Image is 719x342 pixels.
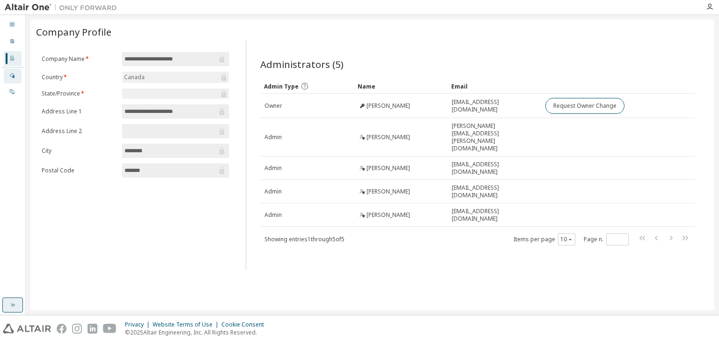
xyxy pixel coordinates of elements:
div: Cookie Consent [221,321,270,328]
span: [PERSON_NAME][EMAIL_ADDRESS][PERSON_NAME][DOMAIN_NAME] [452,122,537,152]
div: Managed [4,68,22,83]
div: Canada [123,72,146,82]
img: instagram.svg [72,324,82,334]
img: youtube.svg [103,324,117,334]
label: Address Line 1 [42,108,117,115]
div: On Prem [4,84,22,99]
button: 10 [560,236,573,243]
span: [PERSON_NAME] [367,188,410,195]
span: Admin [264,134,282,141]
span: Showing entries 1 through 5 of 5 [264,235,345,243]
div: Privacy [125,321,153,328]
div: Website Terms of Use [153,321,221,328]
span: Administrators (5) [260,58,344,71]
p: © 2025 Altair Engineering, Inc. All Rights Reserved. [125,328,270,336]
img: facebook.svg [57,324,66,334]
label: Country [42,74,117,81]
img: altair_logo.svg [3,324,51,334]
label: Company Name [42,55,117,63]
span: [EMAIL_ADDRESS][DOMAIN_NAME] [452,98,537,113]
span: Company Profile [36,25,111,38]
span: [PERSON_NAME] [367,164,410,172]
span: Admin [264,211,282,219]
button: Request Owner Change [545,98,624,114]
span: [PERSON_NAME] [367,102,410,110]
div: Name [358,79,444,94]
span: Page n. [584,233,629,245]
label: Postal Code [42,167,117,174]
span: [EMAIL_ADDRESS][DOMAIN_NAME] [452,161,537,176]
div: Company Profile [4,51,22,66]
img: Altair One [5,3,122,12]
span: [EMAIL_ADDRESS][DOMAIN_NAME] [452,184,537,199]
div: User Profile [4,34,22,49]
label: Address Line 2 [42,127,117,135]
div: Dashboard [4,17,22,32]
span: Admin [264,188,282,195]
div: Email [451,79,537,94]
span: Admin Type [264,82,299,90]
span: Admin [264,164,282,172]
div: Canada [122,72,229,83]
span: Owner [264,102,282,110]
span: [EMAIL_ADDRESS][DOMAIN_NAME] [452,208,537,223]
span: [PERSON_NAME] [367,211,410,219]
label: State/Province [42,90,117,97]
label: City [42,147,117,155]
span: Items per page [514,233,575,245]
img: linkedin.svg [88,324,97,334]
span: [PERSON_NAME] [367,134,410,141]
